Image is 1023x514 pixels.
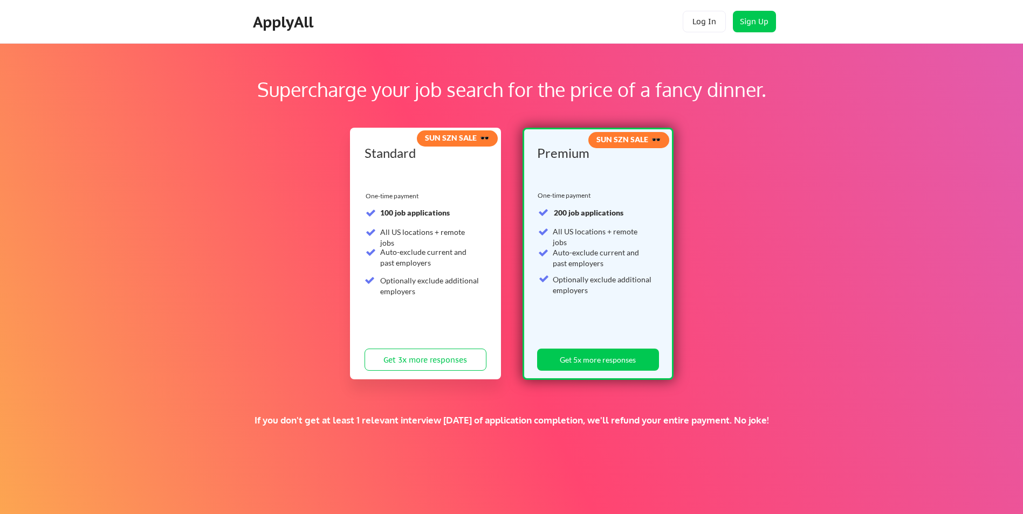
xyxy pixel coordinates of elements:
button: Get 5x more responses [537,349,659,371]
strong: 200 job applications [554,208,623,217]
div: Auto-exclude current and past employers [380,247,480,268]
strong: 100 job applications [380,208,450,217]
div: All US locations + remote jobs [380,227,480,248]
div: All US locations + remote jobs [553,226,653,247]
button: Sign Up [733,11,776,32]
div: Optionally exclude additional employers [380,275,480,296]
div: Standard [365,147,483,159]
button: Log In [683,11,726,32]
div: ApplyAll [253,13,317,31]
div: One-time payment [366,192,422,200]
div: One-time payment [538,191,594,200]
div: Supercharge your job search for the price of a fancy dinner. [69,75,954,104]
div: If you don't get at least 1 relevant interview [DATE] of application completion, we'll refund you... [187,414,836,426]
button: Get 3x more responses [365,349,486,371]
div: Auto-exclude current and past employers [553,247,653,268]
div: Optionally exclude additional employers [553,274,653,295]
strong: SUN SZN SALE 🕶️ [596,135,661,144]
div: Premium [537,147,655,159]
strong: SUN SZN SALE 🕶️ [425,133,489,142]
